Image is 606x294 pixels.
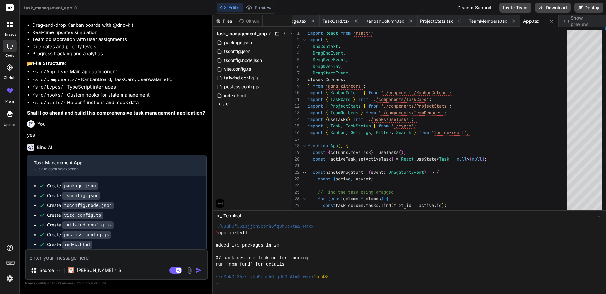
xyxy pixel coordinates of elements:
span: './hooks/useTasks' [366,116,411,122]
span: ( [391,203,394,208]
div: Create [47,232,111,238]
div: Click to collapse the range. [300,196,308,202]
span: ProjectStats [330,103,361,109]
span: DragOverEvent [313,57,346,62]
span: import [308,130,323,135]
span: './components/TeamMembers' [378,110,444,115]
span: } [363,90,366,96]
span: event [371,169,383,175]
code: /src/App.tsx [32,69,66,75]
span: activeTask [330,156,356,162]
span: . [378,203,381,208]
span: ; [404,150,406,155]
span: useTasks [328,116,348,122]
button: Invite Team [499,3,531,13]
div: 7 [292,70,300,76]
span: tailwind.config.js [223,74,259,82]
div: 5 [292,56,300,63]
div: Create [47,192,100,199]
span: const [318,176,330,182]
p: [PERSON_NAME] 4 S.. [77,267,124,273]
span: App.tsx [523,18,539,24]
div: Click to collapse the range. [300,209,308,215]
span: ) [482,156,484,162]
span: ( [338,143,341,149]
span: column [348,203,363,208]
span: task [336,203,346,208]
span: , [348,150,351,155]
span: } [353,97,356,102]
span: const [313,150,325,155]
span: ) [381,196,383,202]
span: [ [328,156,330,162]
div: Click to collapse the range. [300,143,308,149]
span: of [358,196,363,202]
span: , [338,44,341,49]
span: task [333,209,343,215]
span: 'react' [353,30,371,36]
span: } [371,150,373,155]
span: tsconfig.node.json [223,56,263,64]
span: = [363,169,366,175]
span: run `npm fund` for details [216,261,284,268]
button: − [596,211,602,221]
span: DragOverlay [313,63,341,69]
span: 1m 43s [314,274,330,280]
span: './components/KanbanColumn' [381,90,449,96]
span: { [348,209,351,215]
span: ; [371,176,373,182]
span: >_ [217,213,222,219]
span: } [351,176,353,182]
span: { [346,143,348,149]
div: 18 [292,143,300,149]
span: TaskCard [330,97,351,102]
span: src [222,101,229,107]
li: Real-time updates simulation [32,29,207,36]
span: { [325,116,328,122]
span: ProjectStats.tsx [420,18,453,24]
img: Claude 4 Sonnet [68,267,74,273]
span: ~/u3uk0f35zsjjbn9cprh6fq9h0p4tm2-wnxx [216,274,314,280]
h6: You [37,121,46,127]
span: Show preview [571,15,601,27]
span: Search [396,130,411,135]
span: . [414,156,416,162]
span: === [411,203,419,208]
span: event [358,176,371,182]
span: ; [449,90,452,96]
span: import [308,97,323,102]
p: yes [27,132,207,139]
div: Discord Support [454,3,496,13]
code: index.html [62,241,92,249]
span: for [318,196,325,202]
span: , [346,130,348,135]
span: './types' [391,123,414,129]
span: = [356,176,358,182]
span: from [368,90,378,96]
span: ; [414,123,416,129]
span: import [308,30,323,36]
span: if [323,209,328,215]
div: Click to open Workbench [34,167,190,172]
div: 8 [292,76,300,83]
div: 10 [292,90,300,96]
div: Click to collapse the range. [300,169,308,176]
code: /src/components/ [32,77,78,83]
span: from [341,30,351,36]
button: Download [535,3,571,13]
li: - Helper functions and mock data [32,99,207,107]
span: , [343,50,346,56]
span: { [325,123,328,129]
h6: Bind AI [37,144,52,150]
div: 1 [292,30,300,37]
span: Task [330,123,341,129]
span: import [308,123,323,129]
span: React [401,156,414,162]
p: 📂 : [27,60,207,67]
span: useTasks [378,150,399,155]
span: => [429,169,434,175]
label: code [5,53,14,58]
div: Create [47,183,98,189]
span: . [363,203,366,208]
span: { [325,110,328,115]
